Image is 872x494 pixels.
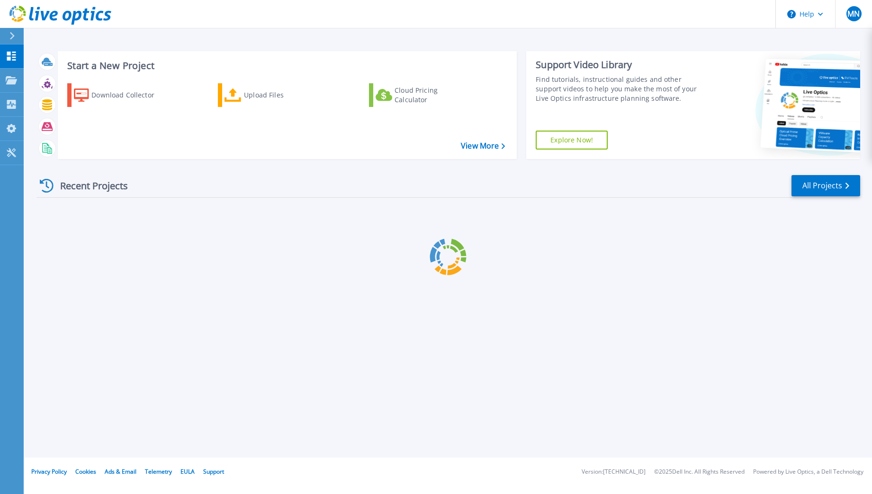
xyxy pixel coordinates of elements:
a: Download Collector [67,83,173,107]
a: Privacy Policy [31,468,67,476]
a: Upload Files [218,83,324,107]
a: View More [461,141,505,150]
div: Upload Files [244,86,320,105]
a: Explore Now! [536,131,608,150]
a: All Projects [791,175,860,196]
div: Recent Projects [36,174,141,197]
div: Cloud Pricing Calculator [395,86,470,105]
div: Find tutorials, instructional guides and other support videos to help you make the most of your L... [536,75,705,103]
a: EULA [180,468,195,476]
a: Ads & Email [105,468,136,476]
li: © 2025 Dell Inc. All Rights Reserved [654,469,745,475]
li: Version: [TECHNICAL_ID] [582,469,646,475]
a: Telemetry [145,468,172,476]
a: Cloud Pricing Calculator [369,83,475,107]
a: Cookies [75,468,96,476]
div: Download Collector [91,86,167,105]
div: Support Video Library [536,59,705,71]
span: MN [847,10,860,18]
h3: Start a New Project [67,61,504,71]
a: Support [203,468,224,476]
li: Powered by Live Optics, a Dell Technology [753,469,863,475]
